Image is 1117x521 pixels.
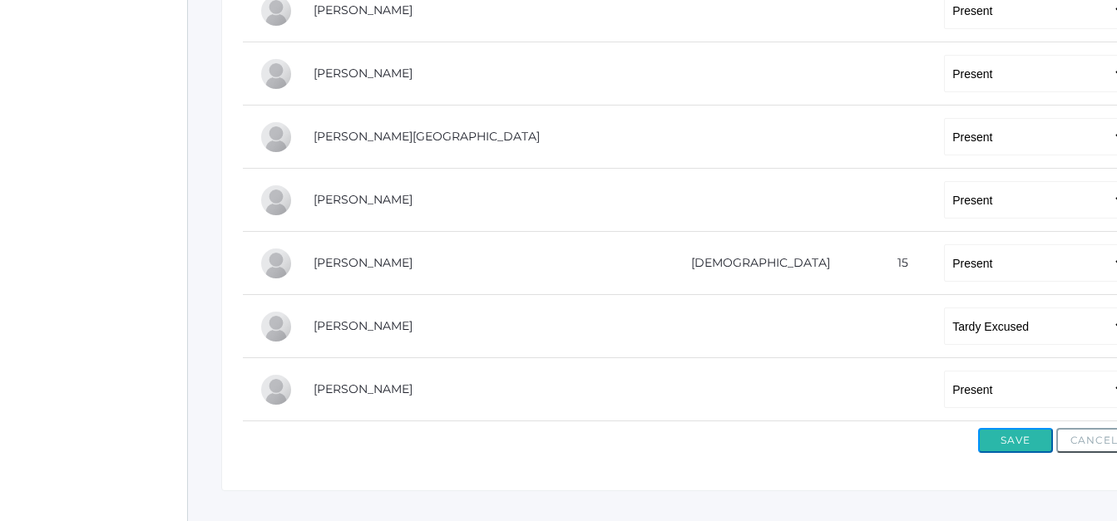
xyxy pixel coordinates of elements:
[259,120,293,154] div: Austin Hill
[314,2,413,17] a: [PERSON_NAME]
[866,232,927,295] td: 15
[642,232,866,295] td: [DEMOGRAPHIC_DATA]
[259,184,293,217] div: Wyatt Hill
[314,381,413,396] a: [PERSON_NAME]
[314,318,413,333] a: [PERSON_NAME]
[259,310,293,343] div: Wylie Myers
[259,247,293,280] div: Ryan Lawler
[314,66,413,81] a: [PERSON_NAME]
[314,192,413,207] a: [PERSON_NAME]
[314,255,413,270] a: [PERSON_NAME]
[978,428,1053,453] button: Save
[314,129,540,144] a: [PERSON_NAME][GEOGRAPHIC_DATA]
[259,373,293,406] div: Emme Renz
[259,57,293,91] div: LaRae Erner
